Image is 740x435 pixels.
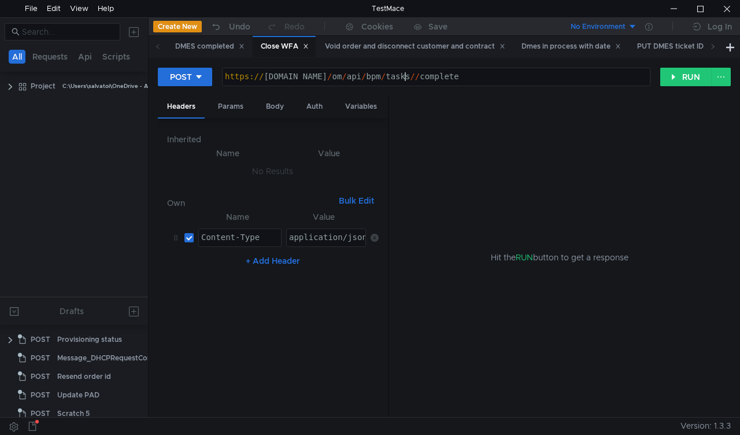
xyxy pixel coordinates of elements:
[22,25,113,38] input: Search...
[9,50,25,64] button: All
[209,96,253,117] div: Params
[336,96,386,117] div: Variables
[258,18,313,35] button: Redo
[557,17,637,36] button: No Environment
[57,368,111,385] div: Resend order id
[361,20,393,34] div: Cookies
[297,96,332,117] div: Auth
[660,68,712,86] button: RUN
[31,349,50,367] span: POST
[153,21,202,32] button: Create New
[708,20,732,34] div: Log In
[252,166,293,176] nz-embed-empty: No Results
[62,78,297,95] div: C:\Users\salvatoi\OneDrive - AMDOCS\Backup Folders\Documents\testmace\Project
[680,418,731,434] span: Version: 1.3.3
[334,194,379,208] button: Bulk Edit
[31,405,50,422] span: POST
[521,40,621,53] div: Dmes in process with date
[99,50,134,64] button: Scripts
[176,146,279,160] th: Name
[279,146,379,160] th: Value
[571,21,626,32] div: No Environment
[428,23,447,31] div: Save
[31,331,50,348] span: POST
[57,386,99,404] div: Update PAD
[31,386,50,404] span: POST
[57,331,122,348] div: Provisioning status
[167,132,379,146] h6: Inherited
[261,40,309,53] div: Close WFA
[241,254,305,268] button: + Add Header
[194,210,282,224] th: Name
[637,40,714,53] div: PUT DMES ticket ID
[31,368,50,385] span: POST
[282,210,366,224] th: Value
[158,96,205,119] div: Headers
[29,50,71,64] button: Requests
[57,405,90,422] div: Scratch 5
[170,71,192,83] div: POST
[75,50,95,64] button: Api
[57,349,176,367] div: Message_DHCPRequestCompleted
[325,40,505,53] div: Void order and disconnect customer and contract
[158,68,212,86] button: POST
[516,252,533,263] span: RUN
[202,18,258,35] button: Undo
[491,251,628,264] span: Hit the button to get a response
[284,20,305,34] div: Redo
[229,20,250,34] div: Undo
[31,78,55,95] div: Project
[257,96,293,117] div: Body
[175,40,245,53] div: DMES completed
[60,304,84,318] div: Drafts
[167,196,334,210] h6: Own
